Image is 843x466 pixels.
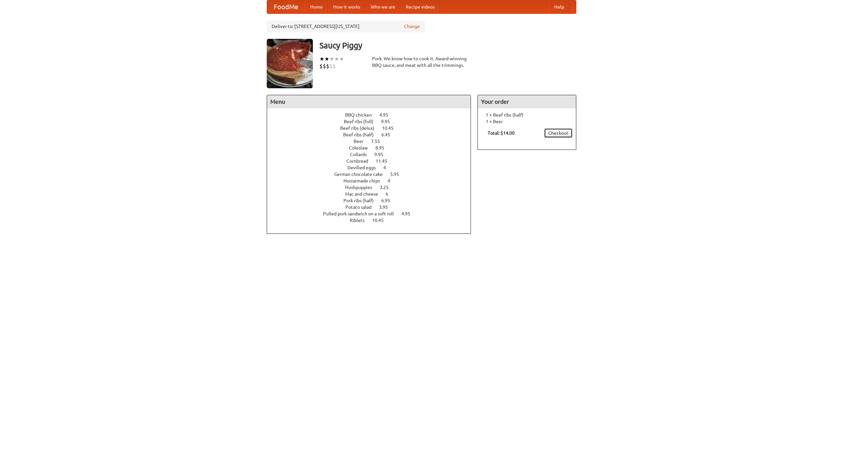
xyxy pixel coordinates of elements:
h4: Menu [267,95,471,108]
a: Riblets 10.45 [350,218,396,223]
span: Beef ribs (half) [343,132,380,137]
li: ★ [334,55,339,63]
span: 3.25 [380,185,395,190]
li: $ [319,63,323,70]
a: Potato salad 3.95 [345,205,400,210]
span: 4.95 [379,112,395,118]
span: 4 [388,178,397,183]
a: Mac and cheese 6 [345,191,400,197]
h4: Your order [478,95,576,108]
a: Pulled pork sandwich on a soft roll 4.95 [323,211,422,216]
span: 7.55 [371,139,387,144]
span: 10.45 [372,218,390,223]
a: German chocolate cake 5.95 [334,172,411,177]
a: Cornbread 11.45 [346,158,399,164]
span: German chocolate cake [334,172,389,177]
a: Beer 7.55 [354,139,392,144]
span: 9.95 [374,152,390,157]
span: Housemade chips [343,178,387,183]
li: 1 × Beef ribs (half) [481,112,573,118]
span: 10.45 [382,125,400,131]
a: How it works [328,0,366,14]
span: Devilled eggs [347,165,382,170]
li: ★ [329,55,334,63]
span: 4 [383,165,393,170]
li: $ [333,63,336,70]
img: angular.jpg [267,39,313,88]
li: 1 × Beer [481,118,573,125]
a: FoodMe [267,0,305,14]
div: Deliver to: [STREET_ADDRESS][US_STATE] [267,20,425,32]
span: Beer [354,139,370,144]
div: Pork. We know how to cook it. Award-winning BBQ sauce, and meat with all the trimmings. [372,55,471,69]
h3: Saucy Piggy [319,39,576,52]
b: Total: $14.00 [488,130,515,136]
a: Pork ribs (half) 6.95 [343,198,402,203]
a: BBQ chicken 4.95 [345,112,400,118]
a: Coleslaw 8.95 [349,145,396,151]
a: Devilled eggs 4 [347,165,398,170]
span: Cornbread [346,158,375,164]
span: 8.95 [375,145,391,151]
a: Housemade chips 4 [343,178,402,183]
span: Coleslaw [349,145,374,151]
li: $ [326,63,329,70]
span: 6.95 [381,198,397,203]
li: $ [329,63,333,70]
span: Mac and cheese [345,191,385,197]
li: $ [323,63,326,70]
span: 3.95 [379,205,394,210]
li: ★ [319,55,324,63]
span: 11.45 [376,158,394,164]
span: Beef ribs (delux) [340,125,381,131]
a: Collards 9.95 [350,152,395,157]
a: Help [549,0,569,14]
span: 4.95 [401,211,417,216]
li: ★ [339,55,344,63]
span: Beef ribs (full) [344,119,380,124]
a: Who we are [366,0,400,14]
a: Beef ribs (half) 6.45 [343,132,402,137]
a: Beef ribs (full) 9.95 [344,119,402,124]
span: 5.95 [390,172,406,177]
a: Beef ribs (delux) 10.45 [340,125,406,131]
a: Checkout [544,128,573,138]
a: Home [305,0,328,14]
span: 6.45 [381,132,397,137]
span: Riblets [350,218,371,223]
span: BBQ chicken [345,112,378,118]
a: Hushpuppies 3.25 [345,185,401,190]
span: Potato salad [345,205,378,210]
a: Recipe videos [400,0,440,14]
span: 9.95 [381,119,396,124]
li: ★ [324,55,329,63]
a: Change [404,23,420,30]
span: Pork ribs (half) [343,198,380,203]
span: Hushpuppies [345,185,379,190]
span: Pulled pork sandwich on a soft roll [323,211,400,216]
span: Collards [350,152,373,157]
span: 6 [386,191,395,197]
